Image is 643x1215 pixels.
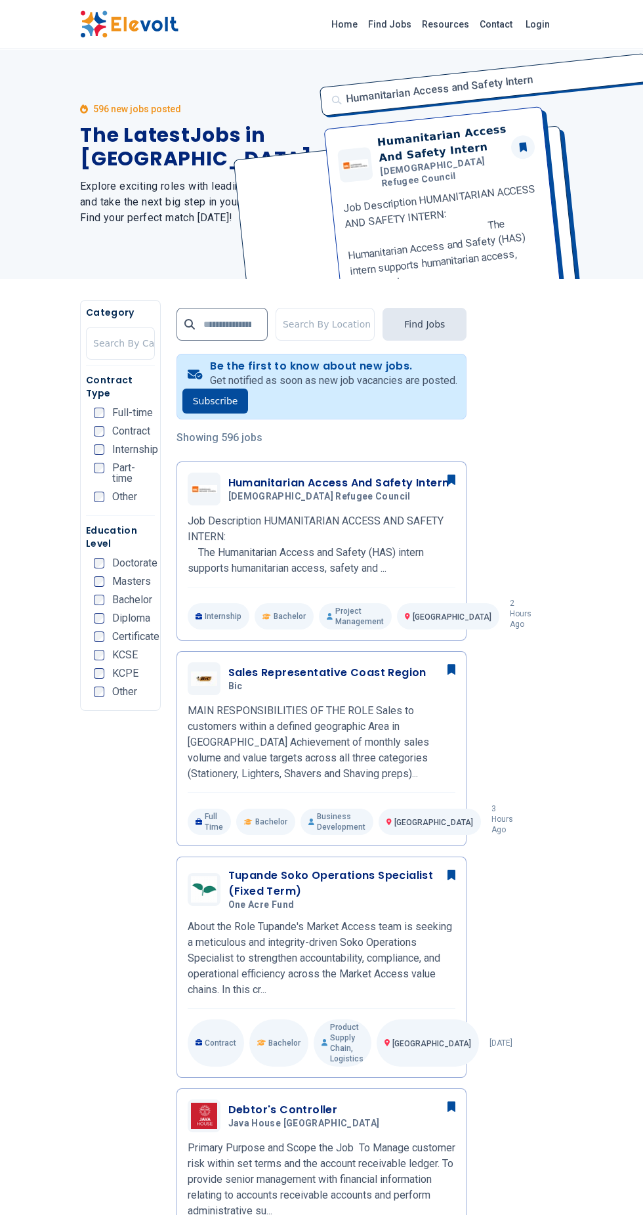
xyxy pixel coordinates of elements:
input: Full-time [94,408,104,418]
img: Java House Africa [191,1103,217,1129]
p: Business Development [301,809,373,835]
button: Find Jobs [383,308,467,341]
span: [GEOGRAPHIC_DATA] [413,612,491,622]
a: Resources [417,14,474,35]
span: Diploma [112,613,150,624]
a: Find Jobs [363,14,417,35]
input: Doctorate [94,558,104,568]
input: Other [94,687,104,697]
img: Elevolt [80,11,178,38]
p: Full Time [188,809,232,835]
input: Internship [94,444,104,455]
span: Part-time [112,463,155,484]
input: Contract [94,426,104,437]
a: Login [518,11,558,37]
a: Home [326,14,363,35]
h1: The Latest Jobs in [GEOGRAPHIC_DATA] [80,123,312,171]
p: Showing 596 jobs [176,430,467,446]
h5: Contract Type [86,373,155,400]
input: Certificate [94,631,104,642]
h5: Education Level [86,524,155,550]
img: One Acre Fund [191,876,217,903]
a: One Acre FundTupande Soko Operations Specialist (Fixed Term)One Acre FundAbout the Role Tupande's... [188,868,456,1067]
img: Bic [191,671,217,687]
span: [GEOGRAPHIC_DATA] [394,818,473,827]
span: Internship [112,444,158,455]
iframe: Advertisement [80,721,161,1115]
span: Other [112,687,137,697]
input: Other [94,492,104,502]
span: Contract [112,426,150,437]
span: Other [112,492,137,502]
p: Project Management [319,603,392,629]
h3: Humanitarian Access And Safety Intern [228,475,449,491]
p: About the Role Tupande's Market Access team is seeking a meticulous and integrity-driven Soko Ope... [188,919,456,998]
p: Internship [188,603,250,629]
a: Norwegian Refugee CouncilHumanitarian Access And Safety Intern[DEMOGRAPHIC_DATA] Refugee CouncilJ... [188,473,456,629]
input: KCPE [94,668,104,679]
p: Product Supply Chain, Logistics [314,1019,371,1067]
span: KCSE [112,650,138,660]
span: [DEMOGRAPHIC_DATA] Refugee Council [228,491,411,503]
a: Contact [474,14,518,35]
a: BicSales Representative Coast RegionBicMAIN RESPONSIBILITIES OF THE ROLE Sales to customers withi... [188,662,456,835]
span: Bachelor [274,611,306,622]
p: MAIN RESPONSIBILITIES OF THE ROLE Sales to customers within a defined geographic Area in [GEOGRAP... [188,703,456,782]
input: Masters [94,576,104,587]
input: Diploma [94,613,104,624]
h4: Be the first to know about new jobs. [210,360,457,373]
input: KCSE [94,650,104,660]
span: Bic [228,681,243,693]
span: Bachelor [268,1038,301,1048]
h3: Tupande Soko Operations Specialist (Fixed Term) [228,868,456,899]
p: Get notified as soon as new job vacancies are posted. [210,373,457,389]
p: Job Description HUMANITARIAN ACCESS AND SAFETY INTERN: The Humanitarian Access and Safety (HAS) i... [188,513,456,576]
span: [GEOGRAPHIC_DATA] [392,1039,471,1048]
span: Bachelor [112,595,152,605]
img: Norwegian Refugee Council [191,485,217,494]
input: Bachelor [94,595,104,605]
p: Contract [188,1019,245,1067]
span: Certificate [112,631,159,642]
h5: Category [86,306,155,319]
span: Full-time [112,408,153,418]
span: KCPE [112,668,138,679]
span: One Acre Fund [228,899,295,911]
button: Subscribe [182,389,249,414]
h3: Debtor's Controller [228,1102,385,1118]
span: Masters [112,576,151,587]
span: Bachelor [255,817,287,827]
input: Part-time [94,463,104,473]
span: Doctorate [112,558,157,568]
span: Java House [GEOGRAPHIC_DATA] [228,1118,380,1130]
p: 596 new jobs posted [93,102,181,116]
h2: Explore exciting roles with leading companies and take the next big step in your career. Find you... [80,179,312,226]
h3: Sales Representative Coast Region [228,665,426,681]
